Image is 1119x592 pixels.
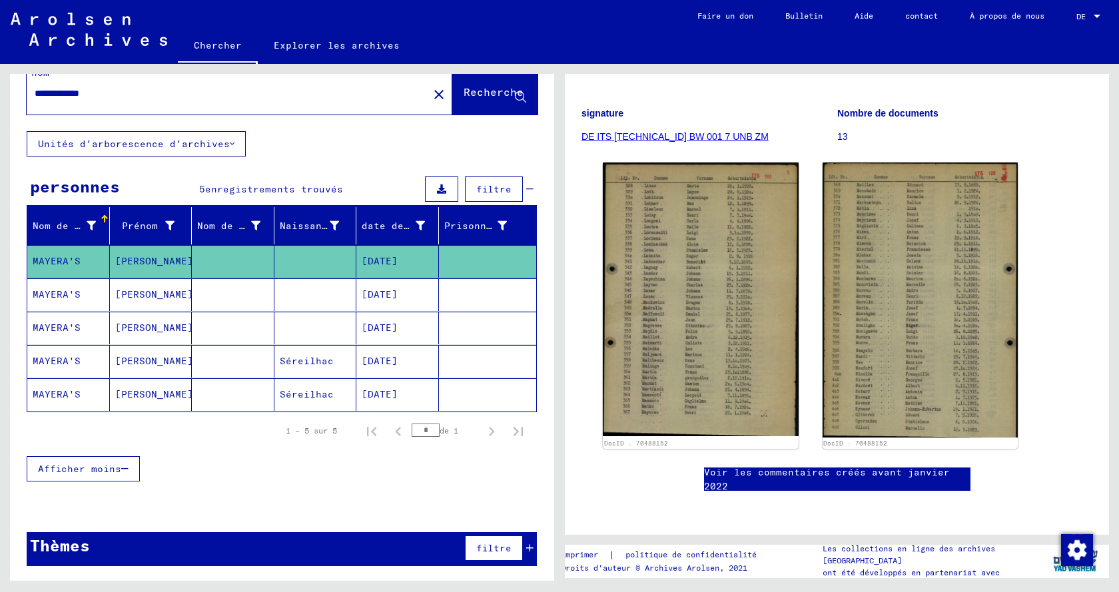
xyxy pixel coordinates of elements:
[286,426,337,436] font: 1 – 5 sur 5
[465,535,523,561] button: filtre
[115,288,193,300] font: [PERSON_NAME]
[476,183,512,195] font: filtre
[280,355,334,367] font: Séreilhac
[194,39,242,51] font: Chercher
[30,176,120,196] font: personnes
[197,220,293,232] font: Nom de naissance
[855,11,873,21] font: Aide
[581,131,769,142] a: DE ITS [TECHNICAL_ID] BW 001 7 UNB ZM
[704,465,970,493] a: Voir les commentaires créés avant janvier 2022
[280,388,334,400] font: Séreilhac
[33,355,81,367] font: MAYERA'S
[362,220,464,232] font: date de naissance
[33,288,81,300] font: MAYERA'S
[362,388,398,400] font: [DATE]
[192,207,274,244] mat-header-cell: Nom de naissance
[970,11,1044,21] font: À propos de nous
[356,207,439,244] mat-header-cell: date de naissance
[476,542,512,554] font: filtre
[358,418,385,444] button: Première page
[33,215,113,236] div: Nom de famille
[385,418,412,444] button: Page précédente
[823,162,1018,438] img: 002.jpg
[38,138,230,150] font: Unités d'arborescence d'archives
[274,207,357,244] mat-header-cell: Naissance
[505,418,532,444] button: Dernière page
[697,11,753,21] font: Faire un don
[115,322,193,334] font: [PERSON_NAME]
[362,255,398,267] font: [DATE]
[199,183,205,195] font: 5
[426,81,452,107] button: Clair
[561,549,598,559] font: imprimer
[205,183,343,195] font: enregistrements trouvés
[604,440,668,447] a: DocID : 70488152
[704,466,950,492] font: Voir les commentaires créés avant janvier 2022
[27,131,246,156] button: Unités d'arborescence d'archives
[431,87,447,103] mat-icon: close
[561,548,609,562] a: imprimer
[609,549,615,561] font: |
[823,440,887,447] a: DocID : 70488152
[444,220,516,232] font: Prisonnier #
[823,567,1000,577] font: ont été développés en partenariat avec
[110,207,192,244] mat-header-cell: Prénom
[33,220,117,232] font: Nom de famille
[452,73,538,115] button: Recherche
[1061,534,1093,566] img: Modifier le consentement
[478,418,505,444] button: Page suivante
[837,131,848,142] font: 13
[122,220,158,232] font: Prénom
[274,39,400,51] font: Explorer les archives
[33,388,81,400] font: MAYERA'S
[33,322,81,334] font: MAYERA'S
[1050,544,1100,577] img: yv_logo.png
[464,85,524,99] font: Recherche
[27,207,110,244] mat-header-cell: Nom de famille
[38,463,121,475] font: Afficher moins
[115,388,193,400] font: [PERSON_NAME]
[440,426,458,436] font: de 1
[362,322,398,334] font: [DATE]
[581,108,623,119] font: signature
[115,355,193,367] font: [PERSON_NAME]
[11,13,167,46] img: Arolsen_neg.svg
[280,215,356,236] div: Naissance
[33,255,81,267] font: MAYERA'S
[30,535,90,555] font: Thèmes
[362,288,398,300] font: [DATE]
[197,215,277,236] div: Nom de naissance
[115,255,193,267] font: [PERSON_NAME]
[905,11,938,21] font: contact
[280,220,334,232] font: Naissance
[27,456,140,481] button: Afficher moins
[603,162,799,436] img: 001.jpg
[178,29,258,64] a: Chercher
[362,215,442,236] div: date de naissance
[837,108,938,119] font: Nombre de documents
[561,563,747,573] font: Droits d'auteur © Archives Arolsen, 2021
[625,549,757,559] font: politique de confidentialité
[115,215,192,236] div: Prénom
[444,215,524,236] div: Prisonnier #
[615,548,773,562] a: politique de confidentialité
[362,355,398,367] font: [DATE]
[439,207,537,244] mat-header-cell: Prisonnier #
[258,29,416,61] a: Explorer les archives
[1076,11,1086,21] font: DE
[465,176,523,202] button: filtre
[785,11,823,21] font: Bulletin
